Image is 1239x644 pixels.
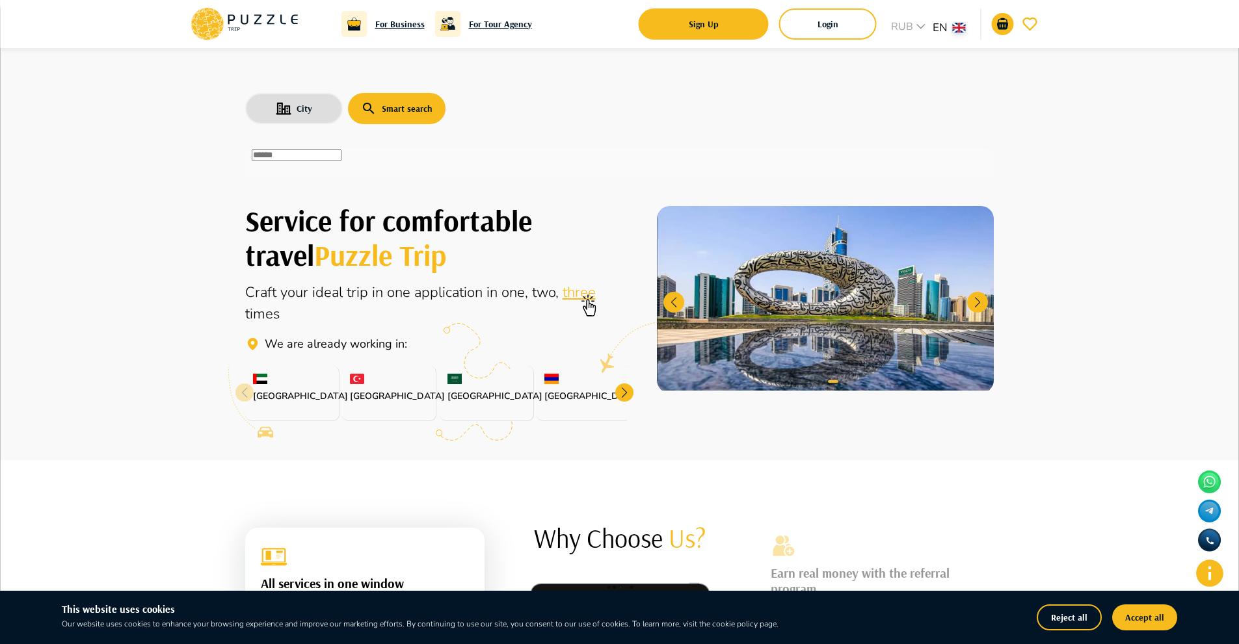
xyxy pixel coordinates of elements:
[245,93,343,124] button: search-with-city
[532,283,563,302] span: two,
[501,283,532,302] span: one,
[563,283,596,302] span: three
[486,283,501,302] span: in
[1019,13,1041,35] button: go-to-wishlist-submit-button
[779,8,877,40] button: login
[992,13,1014,35] button: go-to-basket-submit-button
[1037,604,1102,630] button: Reject all
[469,17,532,31] a: For Tour Agency
[771,561,979,600] h3: Earn real money with the referral program
[953,23,966,32] img: lang
[261,572,469,595] h3: All services in one window
[534,522,587,554] span: Why
[350,389,428,403] p: [GEOGRAPHIC_DATA]
[347,283,372,302] span: trip
[933,19,948,36] p: EN
[375,17,425,31] a: For Business
[245,282,628,325] div: Online aggregator of travel services to travel around the world.
[245,283,280,302] span: Craft
[372,283,387,302] span: in
[447,389,526,403] p: [GEOGRAPHIC_DATA]
[669,522,706,554] span: Us?
[387,283,414,302] span: one
[887,19,933,38] div: RUB
[245,304,280,324] span: times
[253,389,331,403] p: [GEOGRAPHIC_DATA]
[544,389,622,403] p: [GEOGRAPHIC_DATA]
[62,618,842,630] p: Our website uses cookies to enhance your browsing experience and improve our marketing efforts. B...
[587,522,669,554] span: Choose
[1112,604,1177,630] button: Accept all
[265,335,407,353] p: Travel Service Puzzle Trip
[314,237,447,273] span: Puzzle Trip
[414,283,486,302] span: application
[348,93,446,124] button: search-with-elastic-search
[280,283,312,302] span: your
[245,203,628,272] h1: Create your perfect trip with Puzzle Trip.
[62,601,842,618] h6: This website uses cookies
[657,206,994,393] img: Puzzle trip
[312,283,347,302] span: ideal
[639,8,769,40] button: signup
